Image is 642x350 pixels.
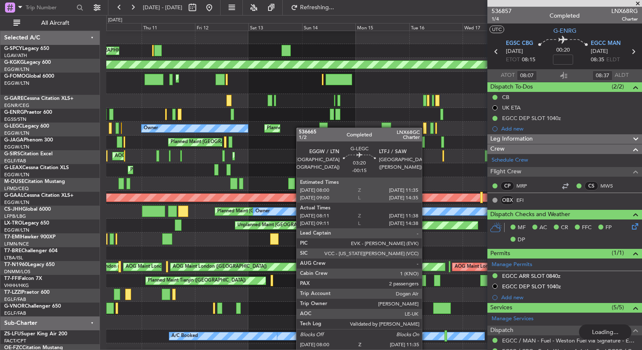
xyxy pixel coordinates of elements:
a: EGGW/LTN [4,172,29,178]
a: G-GAALCessna Citation XLS+ [4,193,74,198]
div: EGCC DEP SLOT 1040z [502,283,561,290]
span: LX-TRO [4,221,22,226]
span: T7-N1960 [4,262,28,267]
div: EGCC ARR SLOT 0840z [502,272,560,279]
input: Trip Number [26,1,74,14]
span: AC [539,224,547,232]
span: ETOT [506,56,520,64]
a: VHHH/HKG [4,282,29,289]
a: Manage Permits [492,261,532,269]
span: (1/1) [612,248,624,257]
div: Planned Maint [GEOGRAPHIC_DATA] ([GEOGRAPHIC_DATA]) [217,205,350,218]
span: CR [561,224,568,232]
a: EFI [516,196,535,204]
a: G-KGKGLegacy 600 [4,60,51,65]
div: Wed 17 [463,23,516,31]
span: [DATE] [591,47,608,56]
input: --:-- [517,71,537,81]
div: [DATE] [108,17,122,24]
a: G-SPCYLegacy 650 [4,46,49,51]
button: UTC [489,26,504,33]
span: Dispatch [490,326,513,335]
span: 08:15 [522,56,535,64]
div: Planned Maint Tianjin ([GEOGRAPHIC_DATA]) [148,274,246,287]
a: EGGW/LTN [4,227,29,233]
div: UK ETA [502,104,521,111]
a: G-SIRSCitation Excel [4,151,53,157]
a: FACT/CPT [4,338,26,344]
a: LFPB/LBG [4,213,26,219]
span: ALDT [615,71,629,80]
span: T7-BRE [4,248,21,253]
a: EGGW/LTN [4,199,29,206]
div: Owner [144,122,158,135]
div: Sun 14 [302,23,355,31]
span: G-ENRG [4,110,24,115]
span: T7-LZZI [4,290,21,295]
a: G-ENRGPraetor 600 [4,110,52,115]
div: Planned Maint [GEOGRAPHIC_DATA] ([GEOGRAPHIC_DATA]) [178,72,310,85]
div: Add new [501,294,638,301]
div: Mon 15 [355,23,409,31]
span: MF [518,224,526,232]
a: EGNR/CEG [4,102,29,109]
a: DNMM/LOS [4,269,30,275]
div: Unplanned Maint [GEOGRAPHIC_DATA] ([PERSON_NAME] Intl) [51,44,187,57]
div: Add new [501,125,638,132]
span: Charter [611,16,638,23]
a: EGGW/LTN [4,130,29,136]
a: EGCC / MAN - Fuel - Weston Fuel via Signature - EGCC / MAN [502,337,638,344]
div: Thu 11 [142,23,195,31]
span: G-GARE [4,96,24,101]
div: Owner [255,205,270,218]
span: (2/2) [612,82,624,91]
span: Crew [490,144,505,154]
span: ZS-LFU [4,332,21,337]
div: Unplanned Maint [GEOGRAPHIC_DATA] ([PERSON_NAME] Intl) [237,219,374,232]
a: EGSS/STN [4,116,26,123]
a: LGAV/ATH [4,52,27,59]
div: CB [502,94,509,101]
span: FFC [582,224,592,232]
span: 1/4 [492,16,512,23]
span: G-ENRG [553,26,576,35]
div: A/C Booked [171,330,198,342]
a: EGLF/FAB [4,296,26,303]
div: Loading... [579,324,631,340]
a: EGGW/LTN [4,66,29,73]
span: G-FOMO [4,74,26,79]
div: CS [584,181,598,191]
div: EGCC DEP SLOT 1040z [502,115,561,122]
span: EGSC CBG [506,39,533,48]
a: T7-FFIFalcon 7X [4,276,42,281]
a: ZS-LFUSuper King Air 200 [4,332,67,337]
div: Planned Maint [GEOGRAPHIC_DATA] ([GEOGRAPHIC_DATA]) [130,164,263,176]
span: EGCC MAN [591,39,621,48]
a: CS-JHHGlobal 6000 [4,207,51,212]
a: EGLF/FAB [4,158,26,164]
span: ELDT [606,56,620,64]
span: CS-JHH [4,207,22,212]
span: Dispatch To-Dos [490,82,533,92]
span: G-JAGA [4,138,24,143]
span: M-OUSE [4,179,24,184]
a: Manage Services [492,315,534,323]
a: LTBA/ISL [4,255,23,261]
span: LNX68RG [611,7,638,16]
div: Sat 13 [248,23,302,31]
div: Tue 16 [409,23,463,31]
button: All Aircraft [9,16,91,30]
span: Dispatch Checks and Weather [490,210,570,219]
a: G-VNORChallenger 650 [4,304,61,309]
span: [DATE] [506,47,523,56]
span: Refreshing... [300,5,335,10]
span: FP [605,224,612,232]
a: T7-LZZIPraetor 600 [4,290,50,295]
a: LFMD/CEQ [4,185,29,192]
span: T7-FFI [4,276,19,281]
span: G-VNOR [4,304,25,309]
a: G-GARECessna Citation XLS+ [4,96,74,101]
a: T7-N1960Legacy 650 [4,262,55,267]
a: MRP [516,182,535,190]
span: G-GAAL [4,193,24,198]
